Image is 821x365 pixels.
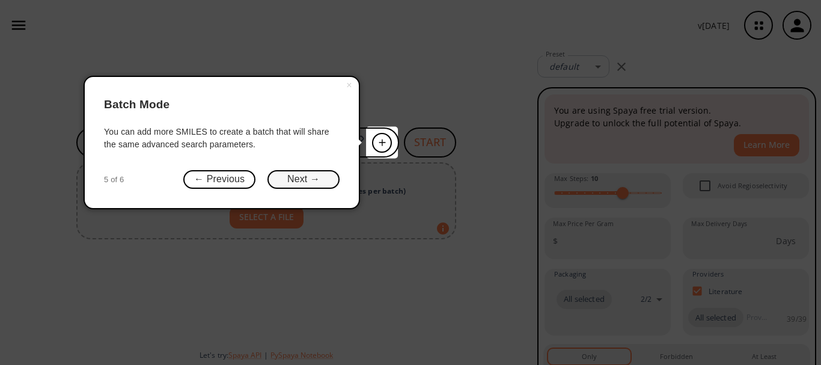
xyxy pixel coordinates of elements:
header: Batch Mode [104,87,340,123]
button: Close [340,77,359,94]
button: ← Previous [183,170,255,189]
button: Next → [267,170,340,189]
span: 5 of 6 [104,174,124,186]
div: You can add more SMILES to create a batch that will share the same advanced search parameters. [104,126,340,151]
